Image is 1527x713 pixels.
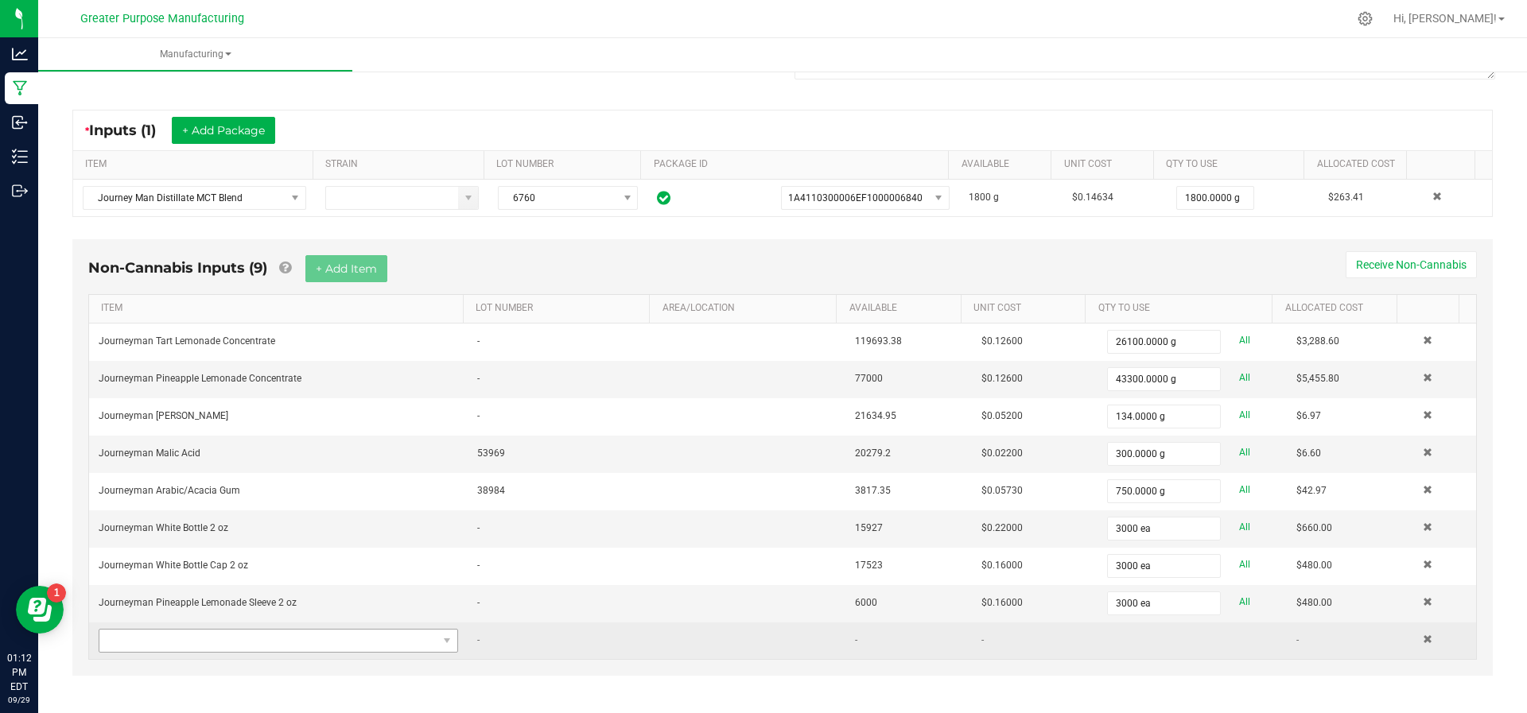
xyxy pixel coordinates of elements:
[1296,485,1327,496] span: $42.97
[477,560,480,571] span: -
[981,335,1023,347] span: $0.12600
[7,694,31,706] p: 09/29
[1285,302,1391,315] a: Allocated CostSortable
[99,410,228,421] span: Journeyman [PERSON_NAME]
[279,259,291,277] a: Add Non-Cannabis items that were also consumed in the run (e.g. gloves and packaging); Also add N...
[1239,517,1250,538] a: All
[849,302,955,315] a: AVAILABLESortable
[993,192,999,203] span: g
[99,522,228,533] span: Journeyman White Bottle 2 oz
[981,485,1023,496] span: $0.05730
[662,302,830,315] a: AREA/LOCATIONSortable
[99,560,248,571] span: Journeyman White Bottle Cap 2 oz
[38,48,352,61] span: Manufacturing
[477,522,480,533] span: -
[855,560,883,571] span: 17523
[477,485,505,496] span: 38984
[1239,554,1250,575] a: All
[855,634,857,645] span: -
[477,410,480,421] span: -
[855,373,883,384] span: 77000
[981,560,1023,571] span: $0.16000
[1064,158,1148,171] a: Unit CostSortable
[99,335,275,347] span: Journeyman Tart Lemonade Concentrate
[16,586,64,634] iframe: Resource center
[1328,192,1364,203] span: $263.41
[89,122,172,139] span: Inputs (1)
[99,485,240,496] span: Journeyman Arabic/Acacia Gum
[325,158,477,171] a: STRAINSortable
[1166,158,1297,171] a: QTY TO USESortable
[1239,479,1250,501] a: All
[654,158,942,171] a: PACKAGE IDSortable
[477,373,480,384] span: -
[101,302,457,315] a: ITEMSortable
[1239,591,1250,613] a: All
[1296,522,1332,533] span: $660.00
[47,583,66,603] iframe: Resource center unread badge
[172,117,275,144] button: + Add Package
[1393,12,1497,25] span: Hi, [PERSON_NAME]!
[80,12,244,25] span: Greater Purpose Manufacturing
[855,485,891,496] span: 3817.35
[1239,442,1250,463] a: All
[1239,405,1250,426] a: All
[99,597,297,608] span: Journeyman Pineapple Lemonade Sleeve 2 oz
[1409,302,1453,315] a: Sortable
[1296,560,1332,571] span: $480.00
[12,80,28,96] inline-svg: Manufacturing
[1296,634,1299,645] span: -
[477,634,480,645] span: -
[1346,251,1477,278] button: Receive Non-Cannabis
[981,448,1023,459] span: $0.02200
[99,629,458,653] span: NO DATA FOUND
[855,597,877,608] span: 6000
[981,634,984,645] span: -
[477,335,480,347] span: -
[981,597,1023,608] span: $0.16000
[1296,373,1339,384] span: $5,455.80
[305,255,387,282] button: + Add Item
[12,183,28,199] inline-svg: Outbound
[12,149,28,165] inline-svg: Inventory
[88,259,267,277] span: Non-Cannabis Inputs (9)
[1098,302,1266,315] a: QTY TO USESortable
[1296,335,1339,347] span: $3,288.60
[1296,597,1332,608] span: $480.00
[7,651,31,694] p: 01:12 PM EDT
[85,158,306,171] a: ITEMSortable
[1296,448,1321,459] span: $6.60
[477,597,480,608] span: -
[99,448,200,459] span: Journeyman Malic Acid
[12,46,28,62] inline-svg: Analytics
[981,410,1023,421] span: $0.05200
[855,335,902,347] span: 119693.38
[1296,410,1321,421] span: $6.97
[84,187,286,209] span: Journey Man Distillate MCT Blend
[1317,158,1401,171] a: Allocated CostSortable
[962,158,1045,171] a: AVAILABLESortable
[476,302,643,315] a: LOT NUMBERSortable
[969,192,991,203] span: 1800
[1355,11,1375,26] div: Manage settings
[496,158,635,171] a: LOT NUMBERSortable
[981,373,1023,384] span: $0.12600
[1239,330,1250,351] a: All
[12,114,28,130] inline-svg: Inbound
[1419,158,1468,171] a: Sortable
[99,373,301,384] span: Journeyman Pineapple Lemonade Concentrate
[499,187,617,209] span: 6760
[1239,367,1250,389] a: All
[855,410,896,421] span: 21634.95
[788,192,923,203] span: 1A4110300006EF1000006840
[38,38,352,72] a: Manufacturing
[657,188,670,207] span: In Sync
[981,522,1023,533] span: $0.22000
[855,448,891,459] span: 20279.2
[1072,192,1113,203] span: $0.14634
[973,302,1079,315] a: Unit CostSortable
[855,522,883,533] span: 15927
[477,448,505,459] span: 53969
